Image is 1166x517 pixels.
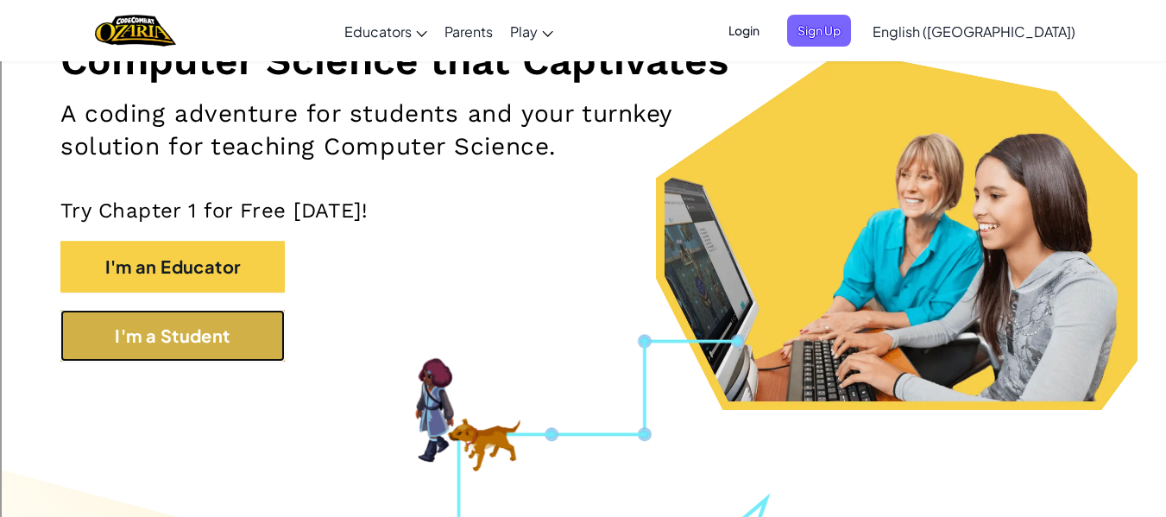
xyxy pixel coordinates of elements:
a: Play [501,8,562,54]
a: English ([GEOGRAPHIC_DATA]) [864,8,1084,54]
span: Play [510,22,538,41]
a: Ozaria by CodeCombat logo [95,13,175,48]
span: Educators [344,22,412,41]
button: I'm a Student [60,310,285,362]
p: Try Chapter 1 for Free [DATE]! [60,198,1106,224]
div: Rename [7,100,1159,116]
div: Sort New > Old [7,22,1159,38]
div: Move To ... [7,116,1159,131]
span: English ([GEOGRAPHIC_DATA]) [873,22,1075,41]
button: I'm an Educator [60,241,285,293]
a: Educators [336,8,436,54]
button: Sign Up [787,15,851,47]
div: Sign out [7,85,1159,100]
img: Home [95,13,175,48]
div: Move To ... [7,38,1159,54]
div: Sort A > Z [7,7,1159,22]
h2: A coding adventure for students and your turnkey solution for teaching Computer Science. [60,98,760,163]
div: Delete [7,54,1159,69]
div: Options [7,69,1159,85]
a: Parents [436,8,501,54]
button: Login [718,15,770,47]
